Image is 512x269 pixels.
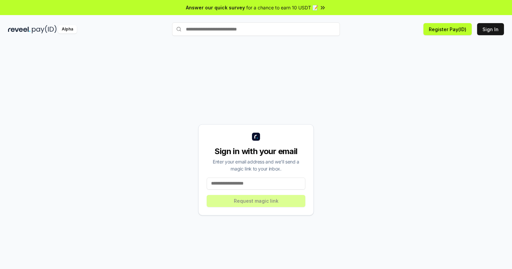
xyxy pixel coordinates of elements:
button: Register Pay(ID) [423,23,472,35]
img: pay_id [32,25,57,33]
div: Sign in with your email [207,146,305,157]
button: Sign In [477,23,504,35]
span: Answer our quick survey [186,4,245,11]
span: for a chance to earn 10 USDT 📝 [246,4,318,11]
img: logo_small [252,133,260,141]
div: Alpha [58,25,77,33]
div: Enter your email address and we’ll send a magic link to your inbox. [207,158,305,172]
img: reveel_dark [8,25,31,33]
